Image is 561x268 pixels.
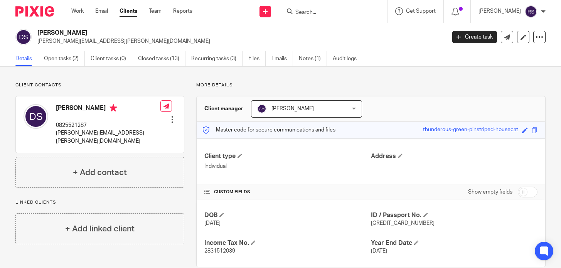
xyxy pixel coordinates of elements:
[333,51,362,66] a: Audit logs
[525,5,537,18] img: svg%3E
[120,7,137,15] a: Clients
[37,29,360,37] h2: [PERSON_NAME]
[371,152,537,160] h4: Address
[95,7,108,15] a: Email
[15,51,38,66] a: Details
[452,31,497,43] a: Create task
[271,51,293,66] a: Emails
[202,126,335,134] p: Master code for secure communications and files
[15,6,54,17] img: Pixie
[295,9,364,16] input: Search
[65,223,135,235] h4: + Add linked client
[204,239,371,247] h4: Income Tax No.
[44,51,85,66] a: Open tasks (2)
[91,51,132,66] a: Client tasks (0)
[257,104,266,113] img: svg%3E
[196,82,546,88] p: More details
[204,162,371,170] p: Individual
[191,51,243,66] a: Recurring tasks (3)
[110,104,117,112] i: Primary
[15,199,184,206] p: Linked clients
[37,37,441,45] p: [PERSON_NAME][EMAIL_ADDRESS][PERSON_NAME][DOMAIN_NAME]
[204,211,371,219] h4: DOB
[371,211,537,219] h4: ID / Passport No.
[478,7,521,15] p: [PERSON_NAME]
[204,189,371,195] h4: CUSTOM FIELDS
[15,82,184,88] p: Client contacts
[299,51,327,66] a: Notes (1)
[204,152,371,160] h4: Client type
[371,248,387,254] span: [DATE]
[149,7,162,15] a: Team
[406,8,436,14] span: Get Support
[204,221,221,226] span: [DATE]
[468,188,512,196] label: Show empty fields
[204,248,235,254] span: 2831512039
[371,221,435,226] span: [CREDIT_CARD_NUMBER]
[56,129,160,145] p: [PERSON_NAME][EMAIL_ADDRESS][PERSON_NAME][DOMAIN_NAME]
[423,126,518,135] div: thunderous-green-pinstriped-housecat
[173,7,192,15] a: Reports
[24,104,48,129] img: svg%3E
[204,105,243,113] h3: Client manager
[73,167,127,179] h4: + Add contact
[271,106,314,111] span: [PERSON_NAME]
[248,51,266,66] a: Files
[371,239,537,247] h4: Year End Date
[71,7,84,15] a: Work
[15,29,32,45] img: svg%3E
[56,104,160,114] h4: [PERSON_NAME]
[138,51,185,66] a: Closed tasks (13)
[56,121,160,129] p: 0825521287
